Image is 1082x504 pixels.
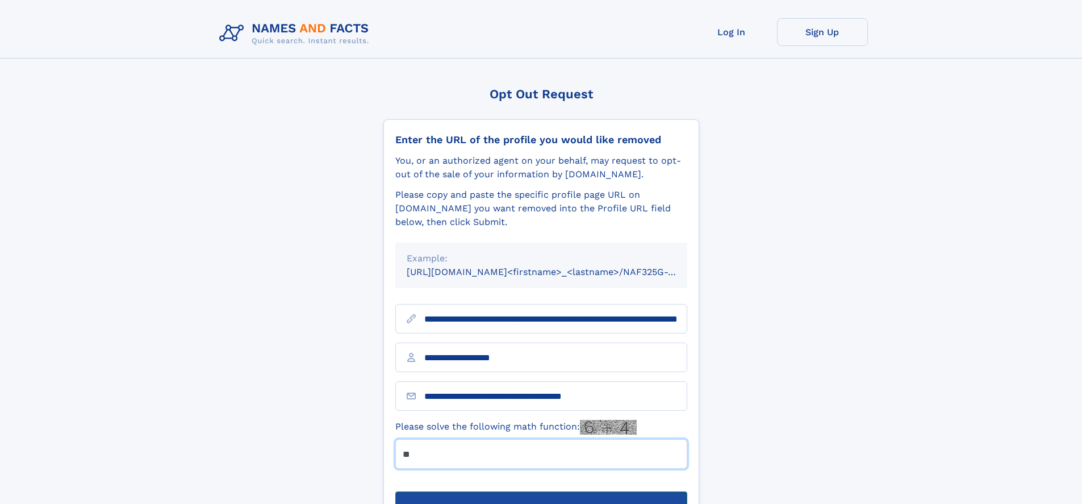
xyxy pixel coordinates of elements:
[395,134,687,146] div: Enter the URL of the profile you would like removed
[777,18,868,46] a: Sign Up
[407,252,676,265] div: Example:
[407,266,709,277] small: [URL][DOMAIN_NAME]<firstname>_<lastname>/NAF325G-xxxxxxxx
[395,420,637,435] label: Please solve the following math function:
[215,18,378,49] img: Logo Names and Facts
[383,87,699,101] div: Opt Out Request
[395,154,687,181] div: You, or an authorized agent on your behalf, may request to opt-out of the sale of your informatio...
[686,18,777,46] a: Log In
[395,188,687,229] div: Please copy and paste the specific profile page URL on [DOMAIN_NAME] you want removed into the Pr...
